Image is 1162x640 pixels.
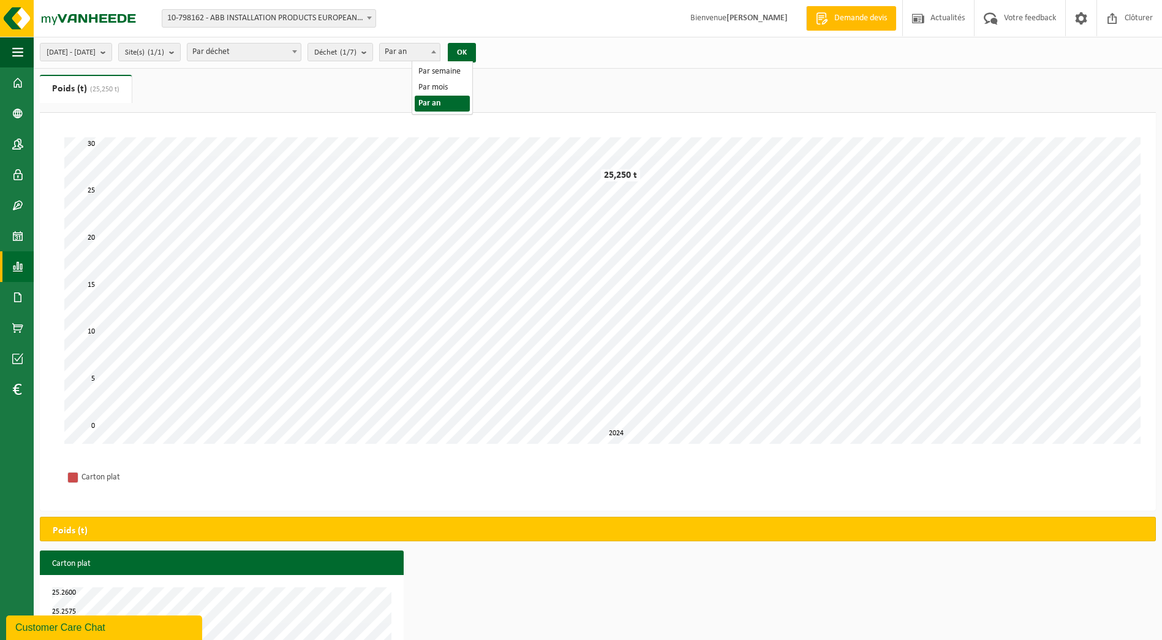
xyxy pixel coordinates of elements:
span: 10-798162 - ABB INSTALLATION PRODUCTS EUROPEAN CENTRE SA - HOUDENG-GOEGNIES [162,10,375,27]
count: (1/1) [148,48,164,56]
span: [DATE] - [DATE] [47,44,96,62]
a: Demande devis [806,6,896,31]
a: Poids (t) [40,75,132,103]
span: Site(s) [125,44,164,62]
div: Carton plat [81,470,241,485]
span: Déchet [314,44,357,62]
span: 10-798162 - ABB INSTALLATION PRODUCTS EUROPEAN CENTRE SA - HOUDENG-GOEGNIES [162,9,376,28]
span: (25,250 t) [87,86,119,93]
li: Par mois [415,80,470,96]
count: (1/7) [340,48,357,56]
span: Par an [380,44,440,61]
button: Déchet(1/7) [307,43,373,61]
button: Site(s)(1/1) [118,43,181,61]
h2: Poids (t) [40,517,100,544]
iframe: chat widget [6,613,205,640]
div: 25,250 t [601,169,640,181]
li: Par an [415,96,470,112]
button: OK [448,43,476,63]
button: [DATE] - [DATE] [40,43,112,61]
span: Demande devis [831,12,890,25]
h3: Carton plat [40,550,404,577]
li: Par semaine [415,64,470,80]
span: Par an [379,43,440,61]
strong: [PERSON_NAME] [726,13,788,23]
span: Par déchet [187,44,301,61]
